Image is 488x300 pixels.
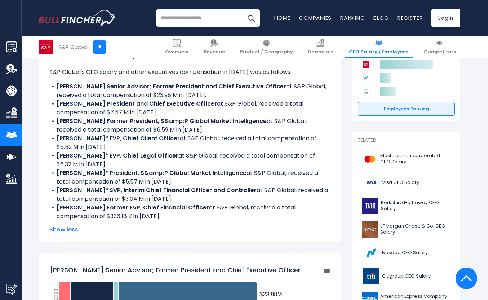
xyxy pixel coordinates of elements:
li: at S&P Global, received a total compensation of $6.59 M in [DATE]. [49,117,330,134]
li: at S&P Global, received a total compensation of $6.32 M in [DATE]. [49,151,330,169]
img: S&P Global competitors logo [361,60,371,69]
span: Product / Geography [240,49,293,55]
img: C logo [362,268,380,284]
span: Visa CEO Salary [382,180,419,186]
a: Home [274,14,290,22]
b: [PERSON_NAME] Former President, S&amp;P Global Market Intelligence [57,117,267,125]
span: Show less [49,225,330,234]
p: S&P Global's CEO salary and other executives compensation in [DATE] was as follows: [49,68,330,76]
a: Berkshire Hathaway CEO Salary [358,196,455,216]
div: S&P Global [58,43,88,51]
p: Related [358,137,455,144]
a: Register [397,14,423,22]
b: [PERSON_NAME]* EVP, Chief Legal Officer [57,151,178,160]
li: at S&P Global, received a total compensation of $6.52 M in [DATE]. [49,134,330,151]
a: Overview [161,36,192,58]
img: Nasdaq competitors logo [361,73,371,83]
img: bullfincher logo [39,10,116,26]
li: at S&P Global, received a total compensation of $336.18 K in [DATE]. [49,203,330,221]
a: Revenue [199,36,229,58]
a: Go to homepage [39,10,116,26]
tspan: $23.98M [259,291,282,297]
img: NDAQ logo [362,245,380,261]
a: Competitors [420,36,460,58]
a: Login [431,9,460,27]
b: [PERSON_NAME] Senior Advisor; Former President and Chief Executive Officer [57,82,286,91]
a: CEO Salary / Employees [345,36,413,58]
b: [PERSON_NAME] Former EVP, Chief Financial Officer [57,203,209,212]
img: SPGI logo [39,40,53,54]
span: Competitors [424,49,456,55]
span: Berkshire Hathaway CEO Salary [381,200,451,212]
button: Search [242,9,260,27]
img: V logo [362,175,380,191]
img: MA logo [362,151,378,167]
a: Blog [373,14,389,22]
tspan: [PERSON_NAME] Senior Advisor; Former President and Chief Executive Officer [50,265,301,274]
li: at S&P Global, received a total compensation of $23.98 M in [DATE]. [49,82,330,100]
span: Revenue [204,49,225,55]
li: at S&P Global, received a total compensation of $7.57 M in [DATE]. [49,100,330,117]
li: at S&P Global, received a total compensation of $5.57 M in [DATE]. [49,169,330,186]
span: JPMorgan Chase & Co. CEO Salary [380,223,451,235]
span: Citigroup CEO Salary [382,273,431,279]
span: Financials [307,49,333,55]
img: Intercontinental Exchange competitors logo [361,87,371,96]
b: [PERSON_NAME]* President, S&amp;P Global Market Intelligence [57,169,247,177]
a: JPMorgan Chase & Co. CEO Salary [358,220,455,239]
a: Nasdaq CEO Salary [358,243,455,263]
span: Mastercard Incorporated CEO Salary [380,153,451,165]
a: Citigroup CEO Salary [358,266,455,286]
span: Nasdaq CEO Salary [382,250,428,256]
a: + [93,40,106,54]
a: Visa CEO Salary [358,173,455,193]
img: BRK-B logo [362,198,379,214]
a: Mastercard Incorporated CEO Salary [358,149,455,169]
a: Employees Ranking [358,102,455,116]
span: CEO Salary / Employees [349,49,408,55]
b: [PERSON_NAME] President and Chief Executive Officer [57,100,217,108]
a: Companies [299,14,332,22]
img: JPM logo [362,221,378,238]
li: at S&P Global, received a total compensation of $3.04 M in [DATE]. [49,186,330,203]
span: Overview [165,49,188,55]
a: Financials [303,36,338,58]
b: [PERSON_NAME]* SVP, Interim Chief Financial Officer and Controller [57,186,257,194]
b: [PERSON_NAME]* EVP, Chief Client Officer [57,134,180,142]
a: Ranking [340,14,365,22]
a: Product / Geography [235,36,297,58]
